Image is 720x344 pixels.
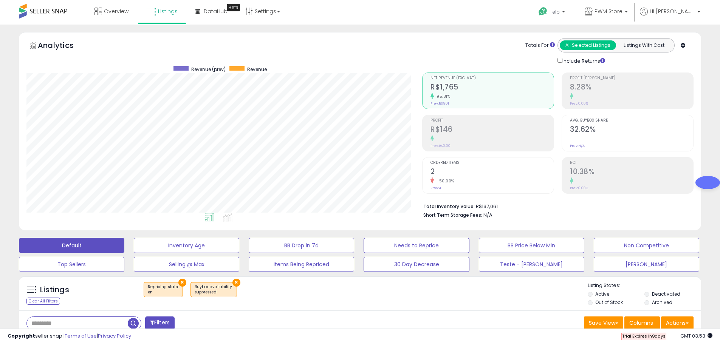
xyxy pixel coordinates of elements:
[145,316,175,330] button: Filters
[616,40,672,50] button: Listings With Cost
[570,161,693,165] span: ROI
[552,56,614,65] div: Include Returns
[178,279,186,287] button: ×
[232,279,240,287] button: ×
[538,7,548,16] i: Get Help
[430,101,449,106] small: Prev: R$901
[479,238,584,253] button: BB Price Below Min
[423,212,482,218] b: Short Term Storage Fees:
[104,8,129,15] span: Overview
[204,8,228,15] span: DataHub
[249,238,354,253] button: BB Drop in 7d
[430,167,554,177] h2: 2
[570,125,693,135] h2: 32.62%
[430,161,554,165] span: Ordered Items
[430,119,554,123] span: Profit
[570,186,588,190] small: Prev: 0.00%
[430,125,554,135] h2: R$146
[40,285,69,295] h5: Listings
[430,143,451,148] small: Prev: R$0.00
[570,143,585,148] small: Prev: N/A
[560,40,616,50] button: All Selected Listings
[652,299,672,305] label: Archived
[652,291,680,297] label: Deactivated
[595,8,622,15] span: PWM Store
[423,203,475,210] b: Total Inventory Value:
[594,238,699,253] button: Non Competitive
[134,257,239,272] button: Selling @ Max
[19,257,124,272] button: Top Sellers
[364,257,469,272] button: 30 Day Decrease
[584,316,623,329] button: Save View
[588,282,701,289] p: Listing States:
[594,257,699,272] button: [PERSON_NAME]
[595,299,623,305] label: Out of Stock
[247,66,267,73] span: Revenue
[227,4,240,11] div: Tooltip anchor
[479,257,584,272] button: Teste - [PERSON_NAME]
[191,66,226,73] span: Revenue (prev)
[629,319,653,327] span: Columns
[483,211,492,219] span: N/A
[65,332,97,339] a: Terms of Use
[19,238,124,253] button: Default
[570,119,693,123] span: Avg. Buybox Share
[430,186,441,190] small: Prev: 4
[550,9,560,15] span: Help
[134,238,239,253] button: Inventory Age
[570,83,693,93] h2: 8.28%
[640,8,700,25] a: Hi [PERSON_NAME]
[195,290,233,295] div: suppressed
[430,76,554,80] span: Net Revenue (Exc. VAT)
[26,298,60,305] div: Clear All Filters
[195,284,233,295] span: Buybox availability :
[430,83,554,93] h2: R$1,765
[525,42,555,49] div: Totals For
[434,94,450,99] small: 95.81%
[661,316,694,329] button: Actions
[423,201,688,210] li: R$137,061
[624,316,660,329] button: Columns
[148,290,179,295] div: on
[570,167,693,177] h2: 10.38%
[148,284,179,295] span: Repricing state :
[364,238,469,253] button: Needs to Reprice
[570,101,588,106] small: Prev: 0.00%
[533,1,573,25] a: Help
[98,332,131,339] a: Privacy Policy
[595,291,609,297] label: Active
[622,333,666,339] span: Trial Expires in days
[158,8,178,15] span: Listings
[570,76,693,80] span: Profit [PERSON_NAME]
[249,257,354,272] button: Items Being Repriced
[434,178,454,184] small: -50.00%
[680,332,712,339] span: 2025-10-13 03:53 GMT
[8,332,35,339] strong: Copyright
[38,40,88,52] h5: Analytics
[652,333,655,339] b: 9
[8,333,131,340] div: seller snap | |
[650,8,695,15] span: Hi [PERSON_NAME]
